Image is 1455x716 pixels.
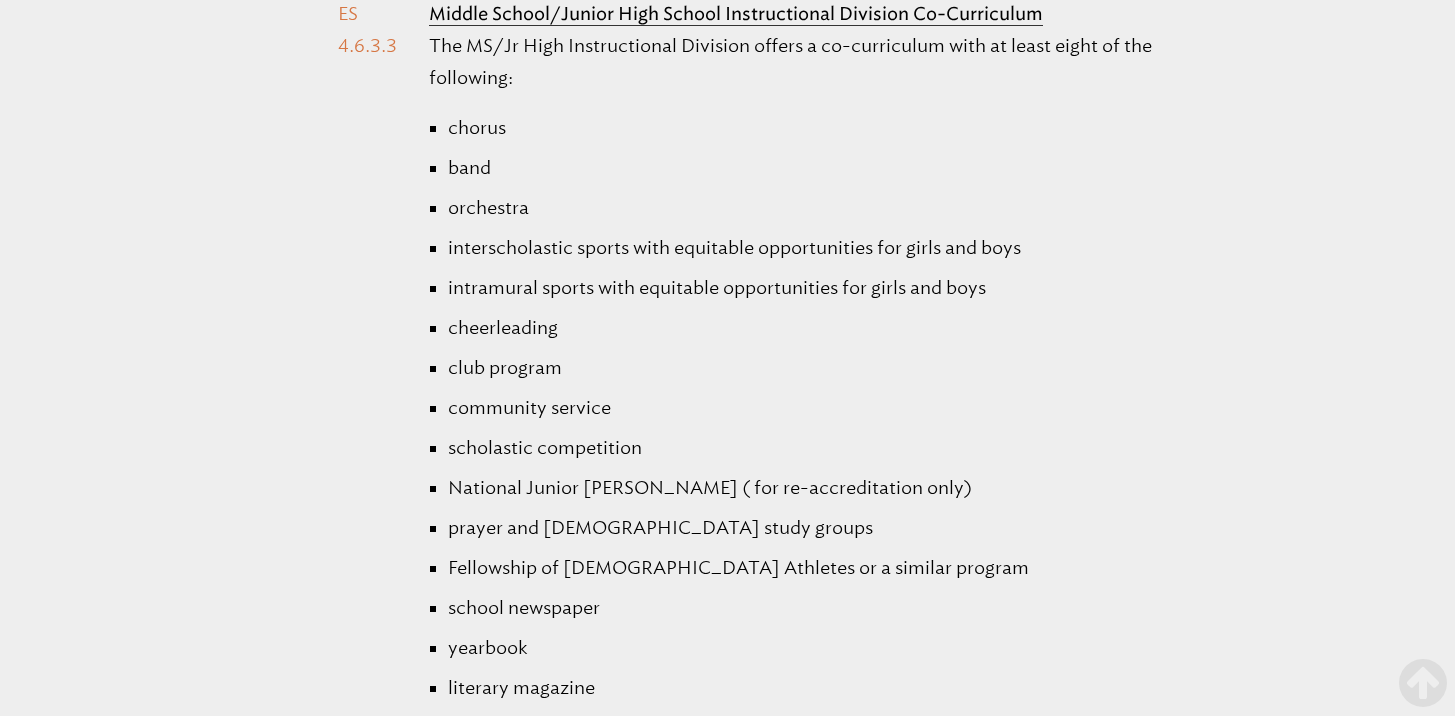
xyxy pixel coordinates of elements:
li: scholastic competition [448,432,1248,464]
li: orchestra [448,192,1248,224]
li: literary magazine [448,672,1248,704]
li: intramural sports with equitable opportunities for girls and boys [448,272,1248,304]
li: community service [448,392,1248,424]
li: school newspaper [448,592,1248,624]
li: chorus [448,112,1248,144]
li: National Junior [PERSON_NAME] ( for re-accreditation only) [448,472,1248,504]
li: prayer and [DEMOGRAPHIC_DATA] study groups [448,512,1248,544]
p: The MS/Jr High Instructional Division offers a co-curriculum with at least eight of the following: [429,30,1207,94]
li: band [448,152,1248,184]
li: cheerleading [448,312,1248,344]
li: Fellowship of [DEMOGRAPHIC_DATA] Athletes or a similar program [448,552,1248,584]
li: interscholastic sports with equitable opportunities for girls and boys [448,232,1248,264]
li: yearbook [448,632,1248,664]
li: club program [448,352,1248,384]
b: Middle School/Junior High School Instructional Division Co-Curriculum [429,3,1043,25]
